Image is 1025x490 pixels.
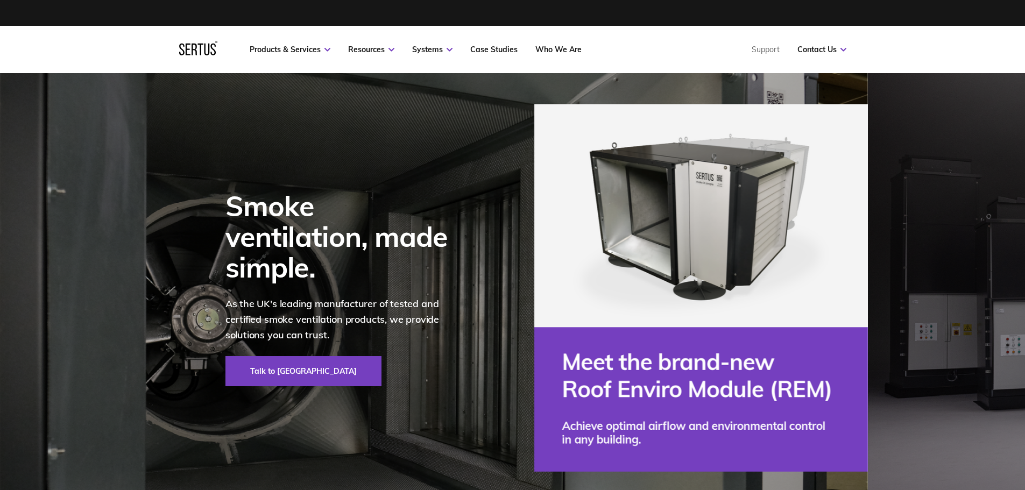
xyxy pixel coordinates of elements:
a: Resources [348,45,394,54]
a: Support [752,45,780,54]
a: Who We Are [535,45,582,54]
a: Contact Us [797,45,846,54]
a: Case Studies [470,45,518,54]
div: Smoke ventilation, made simple. [225,190,462,283]
a: Systems [412,45,453,54]
a: Products & Services [250,45,330,54]
p: As the UK's leading manufacturer of tested and certified smoke ventilation products, we provide s... [225,296,462,343]
a: Talk to [GEOGRAPHIC_DATA] [225,356,381,386]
